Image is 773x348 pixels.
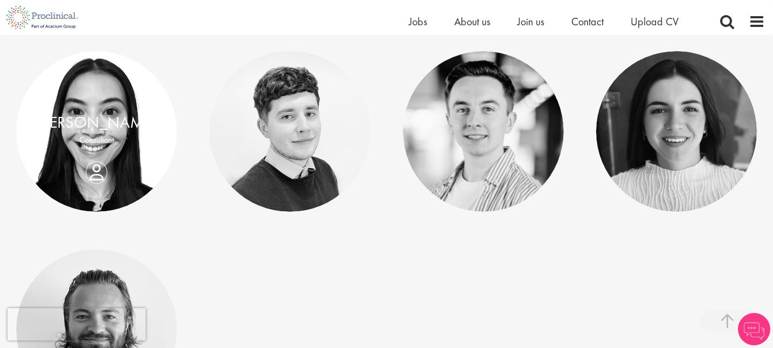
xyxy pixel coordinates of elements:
a: [PERSON_NAME] [37,112,156,133]
p: Consultant [27,134,166,147]
img: Chatbot [738,313,770,345]
a: Jobs [409,15,427,29]
a: Join us [517,15,544,29]
a: Contact [571,15,604,29]
a: Upload CV [631,15,679,29]
a: About us [454,15,490,29]
iframe: reCAPTCHA [8,308,146,340]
